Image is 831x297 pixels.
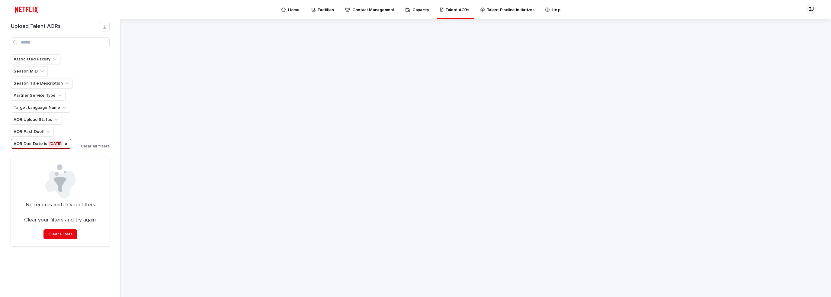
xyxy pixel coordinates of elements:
button: Target Language Name [11,103,70,112]
button: Partner Service Type [11,91,66,100]
span: Clear all filters [81,144,110,148]
span: Clear Filters [48,232,72,236]
div: BJ [806,5,816,15]
button: Season Title Description [11,79,73,88]
button: Season MID [11,66,48,76]
button: Clear all filters [76,144,110,148]
button: AOR Due Date [11,139,71,149]
input: Search [11,37,110,47]
p: No records match your filters [18,202,102,208]
h1: Upload Talent AORs [11,23,100,30]
p: Clear your filters and try again. [24,217,97,224]
button: Clear Filters [43,229,77,239]
img: ifQbXi3ZQGMSEF7WDB7W [12,4,41,16]
button: AOR Past Due? [11,127,54,137]
button: Associated Facility [11,54,60,64]
button: AOR Upload Status [11,115,62,124]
